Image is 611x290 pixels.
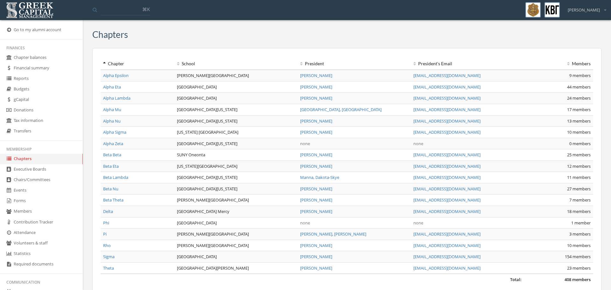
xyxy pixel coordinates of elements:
a: [PERSON_NAME] [300,84,332,90]
span: 1 member [571,220,591,226]
span: 17 members [567,107,591,112]
a: Theta [103,265,114,271]
span: 154 members [565,254,591,259]
span: none [413,220,423,226]
a: [EMAIL_ADDRESS][DOMAIN_NAME] [413,118,481,124]
a: Beta Nu [103,186,118,192]
span: 9 members [569,73,591,78]
td: [PERSON_NAME][GEOGRAPHIC_DATA] [174,195,298,206]
a: Beta Lambda [103,174,128,180]
td: [GEOGRAPHIC_DATA] Mercy [174,206,298,217]
a: Rho [103,243,111,248]
span: none [300,141,310,146]
span: 18 members [567,209,591,214]
span: 13 members [567,118,591,124]
td: [GEOGRAPHIC_DATA] [174,251,298,263]
span: 25 members [567,152,591,158]
h3: Chapters [92,30,128,39]
a: [PERSON_NAME] [300,73,332,78]
span: 27 members [567,186,591,192]
a: Sigma [103,254,115,259]
a: [PERSON_NAME] [300,95,332,101]
a: [EMAIL_ADDRESS][DOMAIN_NAME] [413,73,481,78]
td: [US_STATE] [GEOGRAPHIC_DATA] [174,127,298,138]
span: 24 members [567,95,591,101]
span: none [413,141,423,146]
a: [EMAIL_ADDRESS][DOMAIN_NAME] [413,254,481,259]
a: [EMAIL_ADDRESS][DOMAIN_NAME] [413,152,481,158]
a: [PERSON_NAME] [300,209,332,214]
td: [PERSON_NAME][GEOGRAPHIC_DATA] [174,70,298,81]
td: [GEOGRAPHIC_DATA][US_STATE] [174,183,298,195]
a: Beta Beta [103,152,121,158]
a: [EMAIL_ADDRESS][DOMAIN_NAME] [413,265,481,271]
td: SUNY Oneonta [174,149,298,161]
a: [PERSON_NAME] [300,243,332,248]
a: [EMAIL_ADDRESS][DOMAIN_NAME] [413,129,481,135]
span: 408 members [565,277,591,282]
td: [GEOGRAPHIC_DATA][US_STATE] [174,138,298,149]
a: Alpha Zeta [103,141,123,146]
span: 3 members [569,231,591,237]
td: [PERSON_NAME][GEOGRAPHIC_DATA] [174,240,298,251]
span: [PERSON_NAME] [568,7,600,13]
span: 0 members [569,141,591,146]
a: [EMAIL_ADDRESS][DOMAIN_NAME] [413,163,481,169]
a: [PERSON_NAME] [300,163,332,169]
a: [EMAIL_ADDRESS][DOMAIN_NAME] [413,243,481,248]
td: [GEOGRAPHIC_DATA][PERSON_NAME] [174,262,298,274]
span: 44 members [567,84,591,90]
a: Alpha Sigma [103,129,126,135]
td: [US_STATE][GEOGRAPHIC_DATA] [174,160,298,172]
a: Alpha Lambda [103,95,130,101]
a: Manna, Dakota-Skye [300,174,339,180]
a: [PERSON_NAME] [300,186,332,192]
a: Alpha Eta [103,84,121,90]
a: Pi [103,231,107,237]
td: [GEOGRAPHIC_DATA] [174,81,298,93]
div: President [300,60,408,67]
a: Alpha Epsilon [103,73,129,78]
a: Phi [103,220,109,226]
div: [PERSON_NAME] [564,2,606,13]
a: [EMAIL_ADDRESS][DOMAIN_NAME] [413,84,481,90]
a: [PERSON_NAME] [300,152,332,158]
a: [PERSON_NAME], [PERSON_NAME] [300,231,366,237]
a: [PERSON_NAME] [300,197,332,203]
span: 23 members [567,265,591,271]
div: School [177,60,295,67]
span: 7 members [569,197,591,203]
a: [PERSON_NAME] [300,254,332,259]
span: ⌘K [142,6,150,12]
td: [GEOGRAPHIC_DATA] [174,217,298,229]
div: Members [527,60,591,67]
a: [PERSON_NAME] [300,265,332,271]
td: [GEOGRAPHIC_DATA][US_STATE] [174,172,298,183]
a: [PERSON_NAME] [300,118,332,124]
td: Total: [101,274,524,285]
div: Chapter [103,60,172,67]
td: [PERSON_NAME][GEOGRAPHIC_DATA] [174,229,298,240]
a: Alpha Mu [103,107,121,112]
span: none [300,220,310,226]
a: Beta Eta [103,163,119,169]
span: 11 members [567,174,591,180]
a: [EMAIL_ADDRESS][DOMAIN_NAME] [413,209,481,214]
span: 10 members [567,243,591,248]
a: Delta [103,209,113,214]
a: [PERSON_NAME] [300,129,332,135]
a: [EMAIL_ADDRESS][DOMAIN_NAME] [413,186,481,192]
a: [EMAIL_ADDRESS][DOMAIN_NAME] [413,231,481,237]
a: [EMAIL_ADDRESS][DOMAIN_NAME] [413,197,481,203]
a: [EMAIL_ADDRESS][DOMAIN_NAME] [413,107,481,112]
span: 10 members [567,129,591,135]
span: 12 members [567,163,591,169]
div: President 's Email [413,60,522,67]
a: Alpha Nu [103,118,121,124]
td: [GEOGRAPHIC_DATA][US_STATE] [174,115,298,127]
td: [GEOGRAPHIC_DATA] [174,93,298,104]
a: [GEOGRAPHIC_DATA], [GEOGRAPHIC_DATA] [300,107,382,112]
a: [EMAIL_ADDRESS][DOMAIN_NAME] [413,95,481,101]
td: [GEOGRAPHIC_DATA][US_STATE] [174,104,298,115]
a: Beta Theta [103,197,123,203]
